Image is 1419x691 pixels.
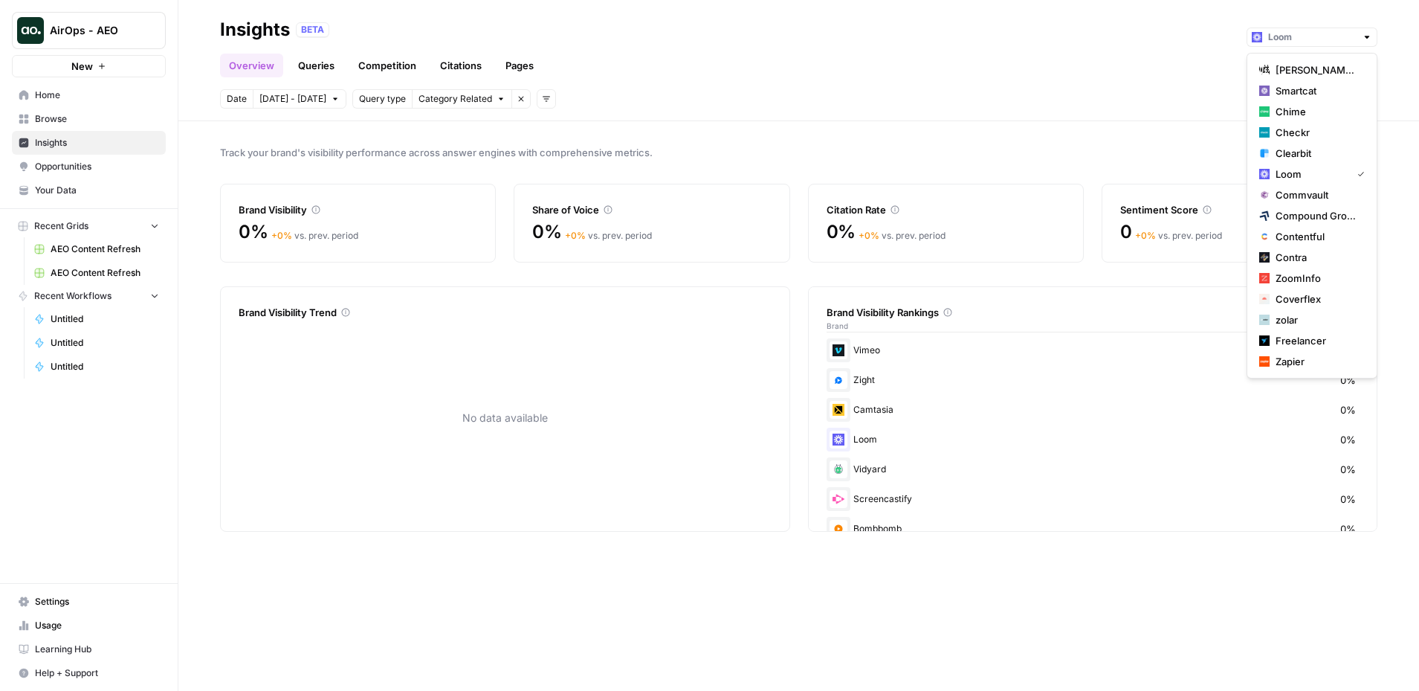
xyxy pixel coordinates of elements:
input: Loom [1268,30,1356,45]
button: Help + Support [12,661,166,685]
img: 4drja6wig3lcu0zy7rybnx8bcrxh [830,490,847,508]
a: Queries [289,54,343,77]
span: Query type [359,92,406,106]
a: Untitled [28,355,166,379]
a: Overview [220,54,283,77]
button: [DATE] - [DATE] [253,89,346,109]
span: Help + Support [35,666,159,680]
span: Learning Hub [35,643,159,656]
span: Category Related [418,92,492,106]
img: 6os5al305rae5m5hhkke1ziqya7s [1259,315,1270,325]
span: 0 [1120,220,1132,244]
button: Recent Grids [12,215,166,237]
img: wev6amecshr6l48lvue5fy0bkco1 [830,431,847,449]
div: Screencastify [827,487,1360,511]
img: kaevn8smg0ztd3bicv5o6c24vmo8 [1259,210,1270,221]
span: + 0 % [565,230,586,241]
span: Date [227,92,247,106]
a: Opportunities [12,155,166,179]
span: AEO Content Refresh [51,266,159,280]
span: Usage [35,619,159,632]
span: Recent Grids [34,219,88,233]
div: Zight [827,368,1360,392]
span: 0% [1340,432,1356,447]
div: Sentiment Score [1120,202,1359,217]
span: + 0 % [859,230,879,241]
img: rkye1xl29jr3pw1t320t03wecljb [1259,86,1270,96]
div: Citation Rate [827,202,1065,217]
a: Untitled [28,307,166,331]
img: ql8ak4z0jru1df88b1ixy6asng14 [830,460,847,478]
span: Zapier [1276,354,1359,369]
span: [PERSON_NAME] [PERSON_NAME] at Work [1276,62,1359,77]
span: zolar [1276,312,1359,327]
div: vs. prev. period [271,229,358,242]
span: Recent Workflows [34,289,111,303]
button: Category Related [412,89,511,109]
a: Competition [349,54,425,77]
img: hcm4s7ic2xq26rsmuray6dv1kquq [1259,273,1270,283]
span: Commvault [1276,187,1359,202]
span: 0% [1340,373,1356,388]
span: Contentful [1276,229,1359,244]
span: Compound Growth Marketing [1276,208,1359,223]
span: Track your brand's visibility performance across answer engines with comprehensive metrics. [220,145,1377,160]
span: 0% [827,220,856,244]
span: [DATE] - [DATE] [259,92,326,106]
div: No data available [239,323,772,513]
span: Freelancer [1276,333,1359,348]
img: fr92439b8i8d8kixz6owgxh362ib [1259,148,1270,158]
a: Browse [12,107,166,131]
span: Untitled [51,312,159,326]
div: Brand Visibility Rankings [827,305,1360,320]
a: Insights [12,131,166,155]
div: Brand Visibility [239,202,477,217]
button: New [12,55,166,77]
img: go08ac28qgusg2jxir9bglliduhg [830,341,847,359]
img: a9mur837mohu50bzw3stmy70eh87 [1259,335,1270,346]
img: m87i3pytwzu9d7629hz0batfjj1p [1259,65,1270,75]
a: Untitled [28,331,166,355]
div: Brand Visibility Trend [239,305,772,320]
span: Loom [1276,167,1345,181]
button: Recent Workflows [12,285,166,307]
span: 0% [239,220,268,244]
span: + 0 % [1135,230,1156,241]
span: Settings [35,595,159,608]
a: Home [12,83,166,107]
img: mhv33baw7plipcpp00rsngv1nu95 [1259,106,1270,117]
span: ZoomInfo [1276,271,1359,286]
a: Settings [12,590,166,614]
div: vs. prev. period [1135,229,1222,242]
span: Chime [1276,104,1359,119]
span: Checkr [1276,125,1359,140]
span: Brand [827,320,848,332]
span: Opportunities [35,160,159,173]
a: Your Data [12,179,166,202]
span: 0% [1340,492,1356,507]
span: Contra [1276,250,1359,265]
img: wev6amecshr6l48lvue5fy0bkco1 [1259,169,1270,179]
a: Usage [12,614,166,637]
div: Vimeo [827,338,1360,362]
span: Coverflex [1276,292,1359,306]
div: vs. prev. period [565,229,652,242]
span: AEO Content Refresh [51,242,159,256]
img: azd67o9nw473vll9dbscvlvo9wsn [1259,252,1270,263]
span: 0% [1340,402,1356,417]
span: AirOps - AEO [50,23,140,38]
span: Your Data [35,184,159,197]
button: Workspace: AirOps - AEO [12,12,166,49]
span: Insights [35,136,159,150]
div: Bombbomb [827,517,1360,541]
div: Share of Voice [532,202,771,217]
img: l4muj0jjfg7df9oj5fg31blri2em [1259,294,1270,304]
a: Learning Hub [12,637,166,661]
img: bf6hqyjmq3vpr6nttcxifk7zurtm [830,520,847,538]
span: Smartcat [1276,83,1359,98]
img: r4awg72va0746dfjm5bwng6l2g04 [830,401,847,419]
a: AEO Content Refresh [28,237,166,261]
div: Insights [220,18,290,42]
div: Vidyard [827,457,1360,481]
img: AirOps - AEO Logo [17,17,44,44]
